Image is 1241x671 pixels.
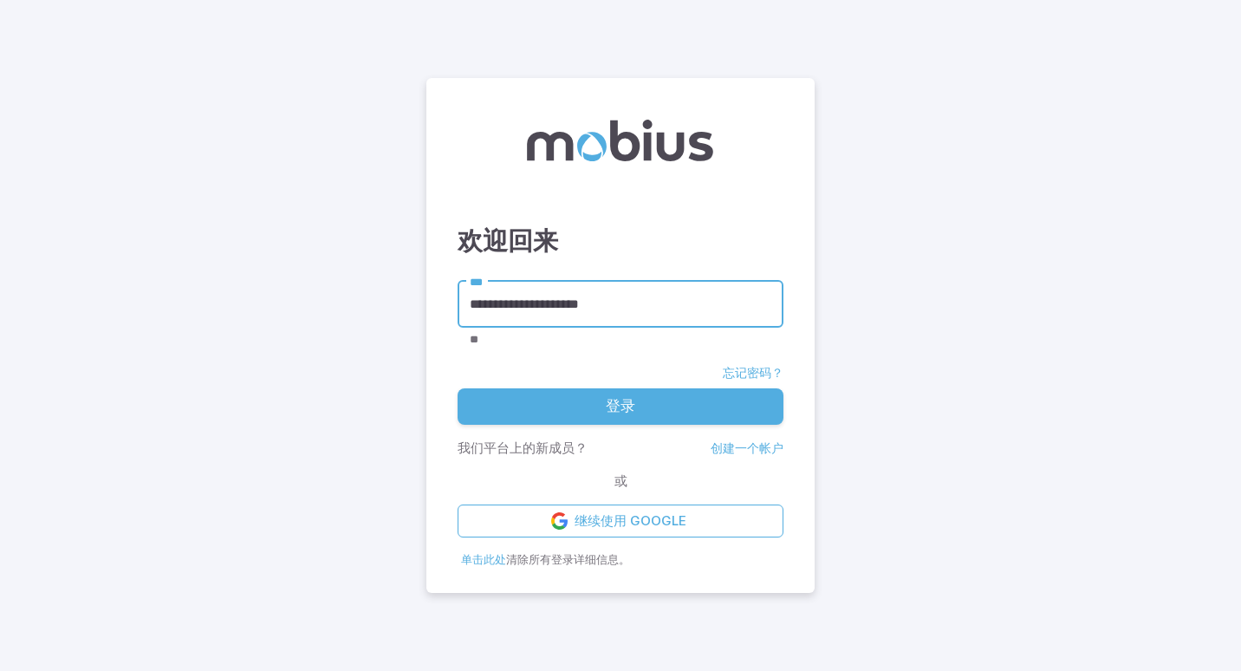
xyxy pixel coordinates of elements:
p: 我们平台上的新成员？ [458,439,588,458]
a: 忘记密码？ [723,364,783,381]
p: 清除所有登录详细信息。 [461,551,780,569]
font: 继续使用 Google [575,511,686,531]
span: 单击此处 [461,552,506,566]
h3: 欢迎回来 [458,222,783,260]
span: 或 [610,472,632,491]
a: 创建一个帐户 [711,440,783,455]
a: 继续使用 Google [458,505,783,537]
button: 登录 [458,388,783,425]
